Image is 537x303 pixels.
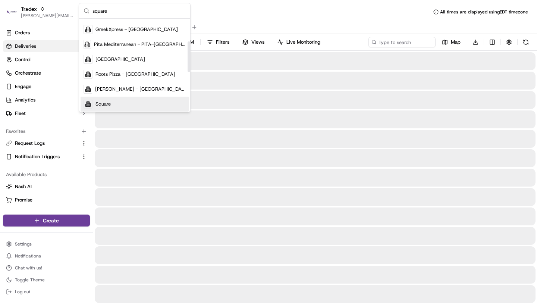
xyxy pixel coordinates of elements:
span: [PERSON_NAME] - [GEOGRAPHIC_DATA] [95,86,186,93]
a: Orders [3,27,90,39]
img: 1736555255976-a54dd68f-1ca7-489b-9aae-adbdc363a1c4 [15,116,21,122]
span: Roots Pizza - [GEOGRAPHIC_DATA] [95,71,175,78]
a: Notification Triggers [6,153,78,160]
div: Suggestions [79,19,190,112]
span: [GEOGRAPHIC_DATA] [95,56,145,63]
span: [DATE] [66,136,81,142]
button: Live Monitoring [274,37,324,47]
span: Fleet [15,110,26,117]
button: Settings [3,239,90,249]
span: • [62,136,65,142]
button: Create [3,215,90,227]
input: Got a question? Start typing here... [19,48,134,56]
div: 📗 [7,168,13,174]
a: Nash AI [6,183,87,190]
button: Refresh [521,37,531,47]
div: We're available if you need us! [34,79,103,85]
button: Engage [3,81,90,93]
button: Log out [3,287,90,297]
span: API Documentation [70,167,120,174]
div: Start new chat [34,71,122,79]
a: Promise [6,197,87,203]
span: Chat with us! [15,265,42,271]
img: 8571987876998_91fb9ceb93ad5c398215_72.jpg [16,71,29,85]
span: Filters [216,39,229,46]
span: Analytics [15,97,35,103]
a: Analytics [3,94,90,106]
a: 📗Knowledge Base [4,164,60,177]
button: [PERSON_NAME][EMAIL_ADDRESS][DOMAIN_NAME] [21,13,74,19]
span: Deliveries [15,43,36,50]
p: Welcome 👋 [7,30,136,42]
button: Views [239,37,268,47]
span: Pita Mediterranean - PITA-[GEOGRAPHIC_DATA] [94,41,186,48]
button: Notifications [3,251,90,261]
span: [PERSON_NAME] [23,136,60,142]
span: Wisdom [PERSON_NAME] [23,116,79,122]
button: Nash AI [3,181,90,193]
img: Wisdom Oko [7,109,19,123]
span: Pylon [74,185,90,191]
span: [DATE] [85,116,100,122]
span: Engage [15,83,31,90]
span: Knowledge Base [15,167,57,174]
a: Request Logs [6,140,78,147]
button: Chat with us! [3,263,90,273]
button: Request Logs [3,137,90,149]
span: Square [95,101,111,107]
span: Log out [15,289,30,295]
span: Map [451,39,461,46]
button: Map [439,37,464,47]
button: Orchestrate [3,67,90,79]
span: All times are displayed using EDT timezone [440,9,528,15]
span: Request Logs [15,140,45,147]
input: Search... [92,3,186,18]
button: Filters [204,37,233,47]
span: Promise [15,197,32,203]
span: Control [15,56,31,63]
span: Toggle Theme [15,277,45,283]
button: TradexTradex[PERSON_NAME][EMAIL_ADDRESS][DOMAIN_NAME] [3,3,77,21]
button: Tradex [21,5,37,13]
button: Promise [3,194,90,206]
a: 💻API Documentation [60,164,123,177]
button: Fleet [3,107,90,119]
div: Favorites [3,125,90,137]
div: Available Products [3,169,90,181]
button: Notification Triggers [3,151,90,163]
span: Views [251,39,264,46]
img: Brittany Newman [7,129,19,141]
span: Nash AI [15,183,32,190]
span: Create [43,217,59,224]
input: Type to search [368,37,436,47]
div: 💻 [63,168,69,174]
img: Tradex [6,6,18,18]
button: Control [3,54,90,66]
span: Settings [15,241,32,247]
span: Orchestrate [15,70,41,76]
span: Notifications [15,253,41,259]
span: Live Monitoring [286,39,320,46]
a: Powered byPylon [53,185,90,191]
button: Toggle Theme [3,275,90,285]
img: 1736555255976-a54dd68f-1ca7-489b-9aae-adbdc363a1c4 [7,71,21,85]
a: Deliveries [3,40,90,52]
img: Nash [7,7,22,22]
div: Past conversations [7,97,50,103]
span: Notification Triggers [15,153,60,160]
span: • [81,116,84,122]
span: Orders [15,29,30,36]
button: Start new chat [127,74,136,82]
span: GreekXpress - [GEOGRAPHIC_DATA] [95,26,178,33]
button: See all [116,96,136,104]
